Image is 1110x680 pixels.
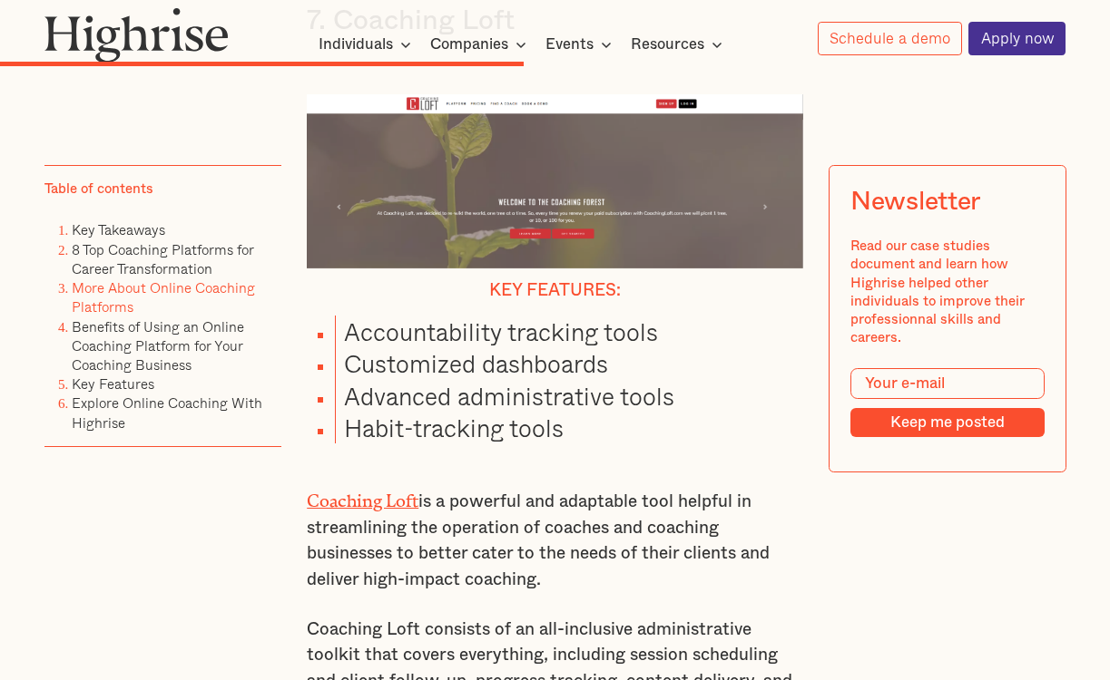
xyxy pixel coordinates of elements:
div: Companies [430,34,532,55]
div: Table of contents [44,180,153,199]
a: Benefits of Using an Online Coaching Platform for Your Coaching Business [72,316,244,375]
div: Resources [631,34,728,55]
a: Apply now [968,22,1066,56]
a: Key Takeaways [72,219,165,241]
a: Schedule a demo [818,22,962,55]
input: Your e-mail [850,368,1045,399]
input: Keep me posted [850,408,1045,437]
a: More About Online Coaching Platforms [72,277,255,317]
a: Explore Online Coaching With Highrise [72,393,262,433]
div: Companies [430,34,508,55]
h4: Key Features: [307,281,803,302]
a: 8 Top Coaching Platforms for Career Transformation [72,238,254,279]
div: Resources [631,34,704,55]
li: Habit-tracking tools [335,412,803,443]
div: Individuals [319,34,417,55]
li: Customized dashboards [335,347,803,379]
div: Events [545,34,617,55]
li: Advanced administrative tools [335,380,803,412]
div: Newsletter [850,187,980,217]
a: Coaching Loft [307,491,418,502]
li: Accountability tracking tools [335,316,803,347]
a: Key Features [72,373,154,394]
form: Modal Form [850,368,1045,437]
img: Highrise logo [44,7,229,63]
p: is a powerful and adaptable tool helpful in streamlining the operation of coaches and coaching bu... [307,485,803,593]
div: Read our case studies document and learn how Highrise helped other individuals to improve their p... [850,238,1045,347]
div: Individuals [319,34,393,55]
div: Events [545,34,594,55]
